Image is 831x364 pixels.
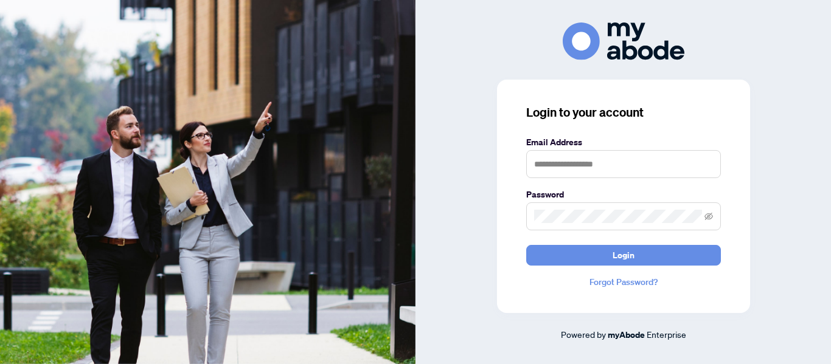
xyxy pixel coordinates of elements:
a: myAbode [608,328,645,342]
label: Email Address [526,136,721,149]
h3: Login to your account [526,104,721,121]
span: Enterprise [647,329,686,340]
img: ma-logo [563,22,684,60]
span: Login [613,246,635,265]
span: eye-invisible [704,212,713,221]
button: Login [526,245,721,266]
label: Password [526,188,721,201]
span: Powered by [561,329,606,340]
a: Forgot Password? [526,275,721,289]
